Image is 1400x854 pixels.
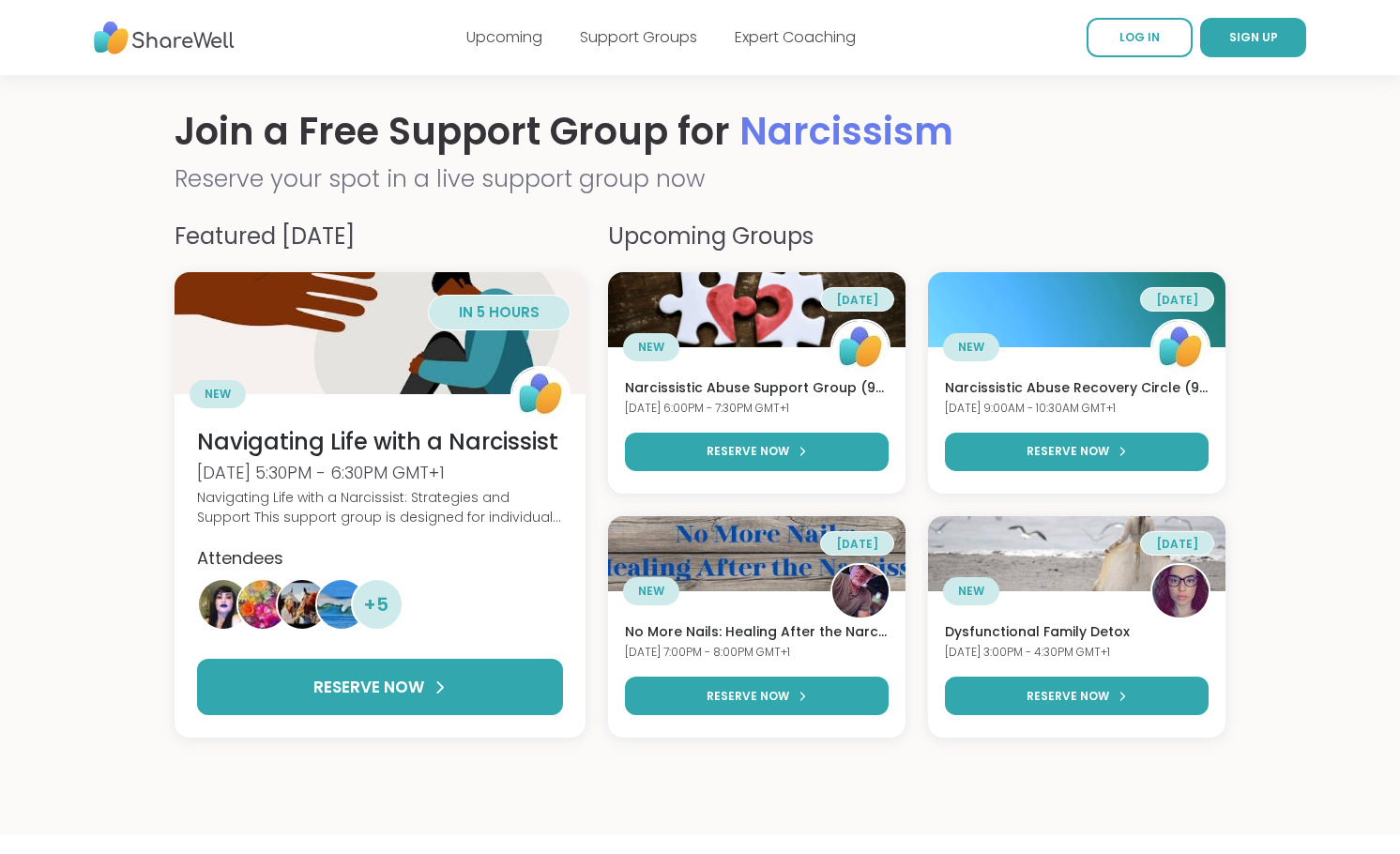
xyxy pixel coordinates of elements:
[278,580,327,629] img: bella222
[197,461,563,484] div: [DATE] 5:30PM - 6:30PM GMT+1
[638,339,664,356] span: NEW
[1152,319,1209,375] img: ShareWell
[175,105,1225,158] h1: Join a Free Support Group for
[1087,18,1193,57] a: LOG IN
[1156,536,1198,552] span: [DATE]
[928,272,1225,347] img: Narcissistic Abuse Recovery Circle (90min)
[945,623,1209,642] h3: Dysfunctional Family Detox
[625,401,889,417] div: [DATE] 6:00PM - 7:30PM GMT+1
[958,583,984,600] span: NEW
[459,302,540,322] span: in 5 hours
[580,26,697,48] a: Support Groups
[836,536,878,552] span: [DATE]
[1156,292,1198,308] span: [DATE]
[313,676,424,700] span: RESERVE NOW
[1229,29,1278,45] span: SIGN UP
[625,623,889,642] h3: No More Nails: Healing After the Narcissist
[836,292,878,308] span: [DATE]
[608,516,905,591] img: No More Nails: Healing After the Narcissist
[832,319,889,375] img: ShareWell
[735,26,856,48] a: Expert Coaching
[707,688,789,705] span: RESERVE NOW
[238,580,287,629] img: Meredith100
[625,379,889,398] h3: Narcissistic Abuse Support Group (90min)
[707,443,789,460] span: RESERVE NOW
[175,161,1225,197] h2: Reserve your spot in a live support group now
[638,583,664,600] span: NEW
[197,488,563,527] div: Navigating Life with a Narcissist: Strategies and Support This support group is designed for indi...
[466,26,542,48] a: Upcoming
[197,659,563,715] a: RESERVE NOW
[94,12,235,64] img: ShareWell Nav Logo
[1200,18,1306,57] a: SIGN UP
[1152,563,1209,619] img: WendyPalePetalBloom
[832,563,889,619] img: johndukejr
[1027,688,1109,705] span: RESERVE NOW
[958,339,984,356] span: NEW
[197,426,563,458] h3: Navigating Life with a Narcissist
[608,272,905,347] img: Narcissistic Abuse Support Group (90min)
[625,677,889,715] a: RESERVE NOW
[625,645,889,661] div: [DATE] 7:00PM - 8:00PM GMT+1
[625,433,889,471] a: RESERVE NOW
[945,677,1209,715] a: RESERVE NOW
[175,272,586,394] img: Navigating Life with a Narcissist
[512,366,569,422] img: ShareWell
[945,645,1209,661] div: [DATE] 3:00PM - 4:30PM GMT+1
[175,220,586,253] h4: Featured [DATE]
[928,516,1225,591] img: Dysfunctional Family Detox
[608,220,1225,253] h4: Upcoming Groups
[205,386,231,403] span: NEW
[199,580,248,629] img: Amelia_B
[1027,443,1109,460] span: RESERVE NOW
[945,401,1209,417] div: [DATE] 9:00AM - 10:30AM GMT+1
[197,546,283,570] span: Attendees
[945,433,1209,471] a: RESERVE NOW
[1119,29,1160,45] span: LOG IN
[739,105,953,158] span: Narcissism
[363,590,388,618] span: + 5
[317,580,366,629] img: Pattylovesherbeach
[945,379,1209,398] h3: Narcissistic Abuse Recovery Circle (90min)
